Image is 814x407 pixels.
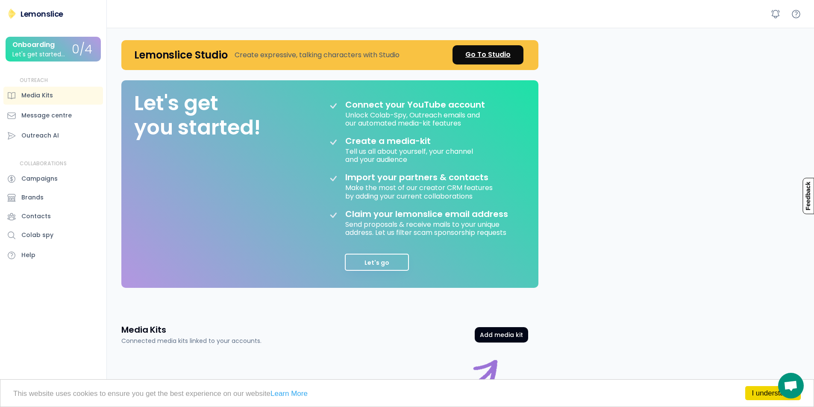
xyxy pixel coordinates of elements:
[21,9,63,19] div: Lemonslice
[345,146,475,164] div: Tell us all about yourself, your channel and your audience
[12,51,65,58] div: Let's get started...
[21,174,58,183] div: Campaigns
[345,209,508,219] div: Claim your lemonslice email address
[121,324,166,336] h3: Media Kits
[345,136,452,146] div: Create a media-kit
[21,131,59,140] div: Outreach AI
[778,373,804,398] div: Open chat
[72,43,92,56] div: 0/4
[475,327,528,343] button: Add media kit
[134,91,261,140] div: Let's get you started!
[745,386,801,400] a: I understand!
[345,219,516,237] div: Send proposals & receive mails to your unique address. Let us filter scam sponsorship requests
[20,160,67,167] div: COLLABORATIONS
[21,111,72,120] div: Message centre
[21,91,53,100] div: Media Kits
[7,9,17,19] img: Lemonslice
[345,182,494,200] div: Make the most of our creator CRM features by adding your current collaborations
[465,50,511,60] div: Go To Studio
[235,50,400,60] div: Create expressive, talking characters with Studio
[20,77,48,84] div: OUTREACH
[453,45,523,64] a: Go To Studio
[134,48,228,61] h4: Lemonslice Studio
[345,254,409,271] button: Let's go
[345,110,482,127] div: Unlock Colab-Spy, Outreach emails and our automated media-kit features
[270,389,308,398] a: Learn More
[345,172,488,182] div: Import your partners & contacts
[121,337,262,346] div: Connected media kits linked to your accounts.
[13,390,801,397] p: This website uses cookies to ensure you get the best experience on our website
[21,231,53,240] div: Colab spy
[21,251,35,260] div: Help
[12,41,55,49] div: Onboarding
[21,212,51,221] div: Contacts
[345,100,485,110] div: Connect your YouTube account
[21,193,44,202] div: Brands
